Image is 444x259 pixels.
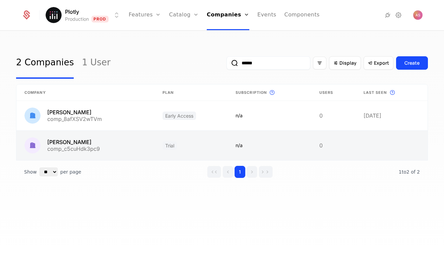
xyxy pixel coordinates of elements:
[247,166,257,178] button: Go to next page
[24,169,37,175] span: Show
[384,11,392,19] a: Integrations
[60,169,81,175] span: per page
[374,60,389,66] span: Export
[82,47,110,79] a: 1 User
[329,56,361,70] button: Display
[207,166,273,178] div: Page navigation
[16,47,74,79] a: 2 Companies
[404,60,420,66] div: Create
[313,57,326,69] button: Filter options
[65,16,89,22] div: Production
[339,60,357,66] span: Display
[223,166,233,178] button: Go to previous page
[394,11,402,19] a: Settings
[48,8,121,22] button: Select environment
[236,90,267,95] span: Subscription
[40,168,58,176] select: Select page size
[16,84,154,101] th: Company
[235,166,245,178] button: Go to page 1
[413,10,423,20] img: Adam Schroeder
[259,166,273,178] button: Go to last page
[46,7,62,23] img: Plotly
[396,56,428,70] button: Create
[207,166,221,178] button: Go to first page
[399,169,417,175] span: 1 to 2 of
[364,56,393,70] button: Export
[91,16,109,22] span: Prod
[399,169,420,175] span: 2
[311,84,356,101] th: Users
[154,84,228,101] th: Plan
[364,90,387,95] span: Last seen
[413,10,423,20] button: Open user button
[65,8,79,16] span: Plotly
[16,160,428,183] div: Table pagination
